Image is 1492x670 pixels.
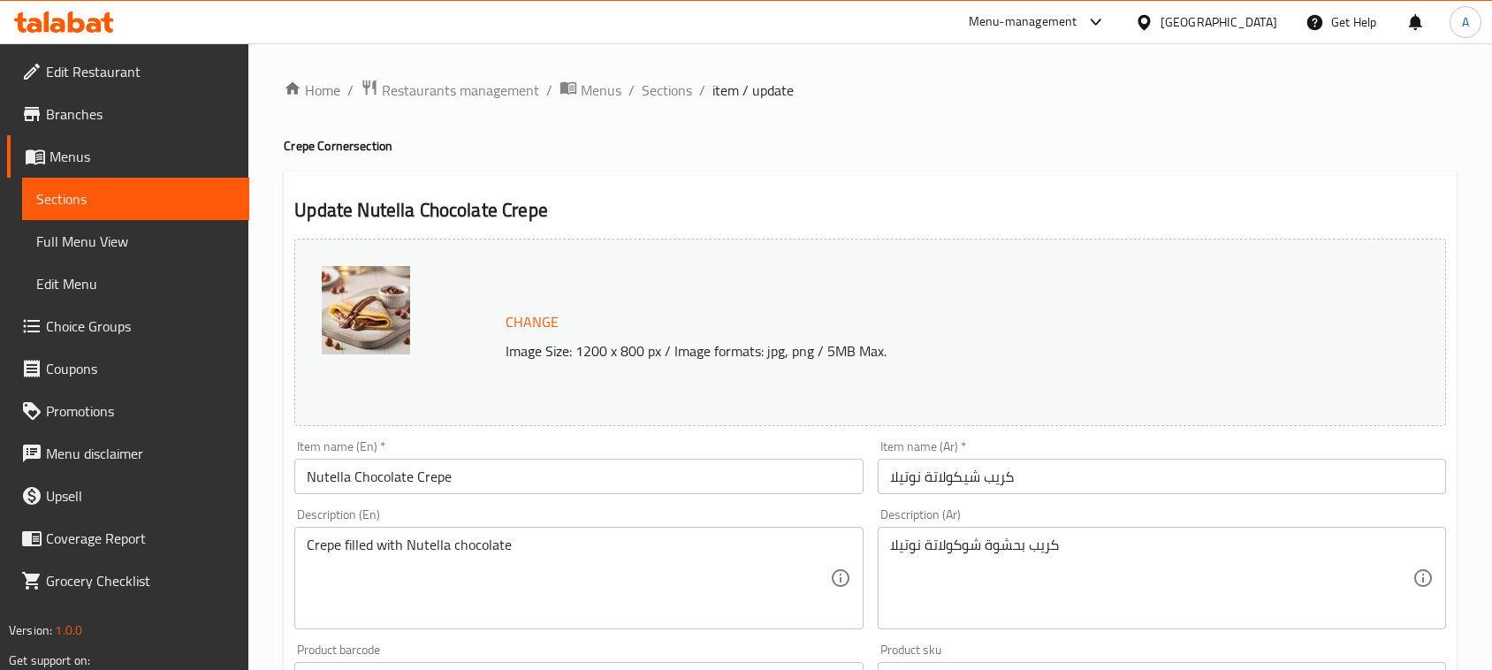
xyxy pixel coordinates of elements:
[559,79,621,102] a: Menus
[46,485,235,506] span: Upsell
[46,528,235,549] span: Coverage Report
[347,80,354,101] li: /
[7,432,249,475] a: Menu disclaimer
[969,11,1077,33] div: Menu-management
[7,135,249,178] a: Menus
[36,188,235,209] span: Sections
[7,305,249,347] a: Choice Groups
[7,390,249,432] a: Promotions
[506,309,559,335] span: Change
[46,443,235,464] span: Menu disclaimer
[307,537,829,621] textarea: Crepe filled with Nutella chocolate
[46,316,235,337] span: Choice Groups
[55,619,82,642] span: 1.0.0
[284,137,1457,155] h4: Crepe Corner section
[7,560,249,602] a: Grocery Checklist
[890,537,1412,621] textarea: كريب بحشوة شوكولاتة نوتيلا
[7,475,249,517] a: Upsell
[284,80,340,101] a: Home
[294,459,863,494] input: Enter name En
[712,80,794,101] span: item / update
[699,80,705,101] li: /
[22,220,249,263] a: Full Menu View
[7,93,249,135] a: Branches
[361,79,539,102] a: Restaurants management
[36,273,235,294] span: Edit Menu
[46,400,235,422] span: Promotions
[322,266,410,354] img: %D9%83%D8%B1%D9%8A%D8%A8_%D8%B4%D9%8A%D9%83%D9%88%D9%84%D8%A7%D8%AA%D8%A9_%D9%86%D9%8A%D9%88%D8%A...
[46,358,235,379] span: Coupons
[7,517,249,560] a: Coverage Report
[46,103,235,125] span: Branches
[46,570,235,591] span: Grocery Checklist
[294,197,1446,224] h2: Update Nutella Chocolate Crepe
[628,80,635,101] li: /
[546,80,552,101] li: /
[878,459,1446,494] input: Enter name Ar
[284,79,1457,102] nav: breadcrumb
[581,80,621,101] span: Menus
[382,80,539,101] span: Restaurants management
[22,263,249,305] a: Edit Menu
[7,347,249,390] a: Coupons
[1161,12,1277,32] div: [GEOGRAPHIC_DATA]
[7,50,249,93] a: Edit Restaurant
[46,61,235,82] span: Edit Restaurant
[49,146,235,167] span: Menus
[9,619,52,642] span: Version:
[36,231,235,252] span: Full Menu View
[499,340,1321,362] p: Image Size: 1200 x 800 px / Image formats: jpg, png / 5MB Max.
[1462,12,1469,32] span: A
[499,304,566,340] button: Change
[22,178,249,220] a: Sections
[642,80,692,101] a: Sections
